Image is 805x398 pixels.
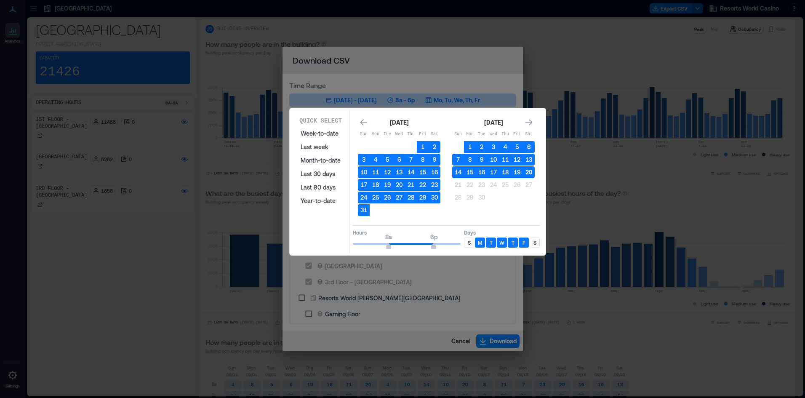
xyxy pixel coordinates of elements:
p: Sun [358,131,370,138]
th: Monday [370,128,381,140]
button: 14 [452,166,464,178]
button: 7 [452,154,464,166]
button: 27 [393,192,405,203]
p: Thu [499,131,511,138]
p: Fri [417,131,429,138]
button: 22 [464,179,476,191]
button: 3 [488,141,499,153]
th: Thursday [405,128,417,140]
th: Tuesday [476,128,488,140]
button: 6 [523,141,535,153]
button: 11 [370,166,381,178]
button: 18 [370,179,381,191]
span: 6p [430,233,437,240]
button: 5 [381,154,393,166]
button: 8 [464,154,476,166]
button: 15 [417,166,429,178]
button: 10 [488,154,499,166]
button: 25 [499,179,511,191]
button: 3 [358,154,370,166]
div: [DATE] [387,118,411,128]
button: 6 [393,154,405,166]
button: 30 [476,192,488,203]
button: 12 [381,166,393,178]
button: 21 [405,179,417,191]
button: 8 [417,154,429,166]
button: 9 [429,154,440,166]
button: Last week [296,140,346,154]
button: 20 [523,166,535,178]
button: 17 [358,179,370,191]
button: 13 [393,166,405,178]
button: 11 [499,154,511,166]
p: Wed [393,131,405,138]
button: 18 [499,166,511,178]
button: 24 [358,192,370,203]
button: 23 [476,179,488,191]
th: Wednesday [393,128,405,140]
button: Last 30 days [296,167,346,181]
p: Tue [476,131,488,138]
button: 2 [429,141,440,153]
button: Week-to-date [296,127,346,140]
p: Mon [370,131,381,138]
th: Saturday [429,128,440,140]
button: 25 [370,192,381,203]
p: T [490,239,493,246]
p: Mon [464,131,476,138]
button: 2 [476,141,488,153]
th: Sunday [358,128,370,140]
p: M [478,239,482,246]
span: 8a [385,233,392,240]
button: 28 [405,192,417,203]
p: F [522,239,525,246]
p: T [512,239,514,246]
p: Sun [452,131,464,138]
button: Go to next month [523,117,535,128]
div: [DATE] [482,118,505,128]
button: Go to previous month [358,117,370,128]
button: 9 [476,154,488,166]
p: S [533,239,536,246]
p: Fri [511,131,523,138]
p: W [499,239,504,246]
button: 14 [405,166,417,178]
button: 29 [417,192,429,203]
button: Year-to-date [296,194,346,208]
th: Monday [464,128,476,140]
button: 12 [511,154,523,166]
button: 29 [464,192,476,203]
p: Days [464,229,540,236]
th: Friday [417,128,429,140]
button: 28 [452,192,464,203]
button: 31 [358,204,370,216]
button: Month-to-date [296,154,346,167]
button: 26 [511,179,523,191]
button: 5 [511,141,523,153]
th: Sunday [452,128,464,140]
th: Saturday [523,128,535,140]
p: Sat [429,131,440,138]
button: 13 [523,154,535,166]
button: 21 [452,179,464,191]
p: Tue [381,131,393,138]
p: S [468,239,471,246]
p: Wed [488,131,499,138]
button: 15 [464,166,476,178]
button: 1 [417,141,429,153]
p: Thu [405,131,417,138]
p: Quick Select [299,117,342,125]
th: Wednesday [488,128,499,140]
button: 27 [523,179,535,191]
th: Friday [511,128,523,140]
button: 16 [429,166,440,178]
button: Last 90 days [296,181,346,194]
p: Sat [523,131,535,138]
button: 30 [429,192,440,203]
button: 23 [429,179,440,191]
button: 22 [417,179,429,191]
button: 16 [476,166,488,178]
button: 4 [370,154,381,166]
button: 19 [511,166,523,178]
th: Tuesday [381,128,393,140]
